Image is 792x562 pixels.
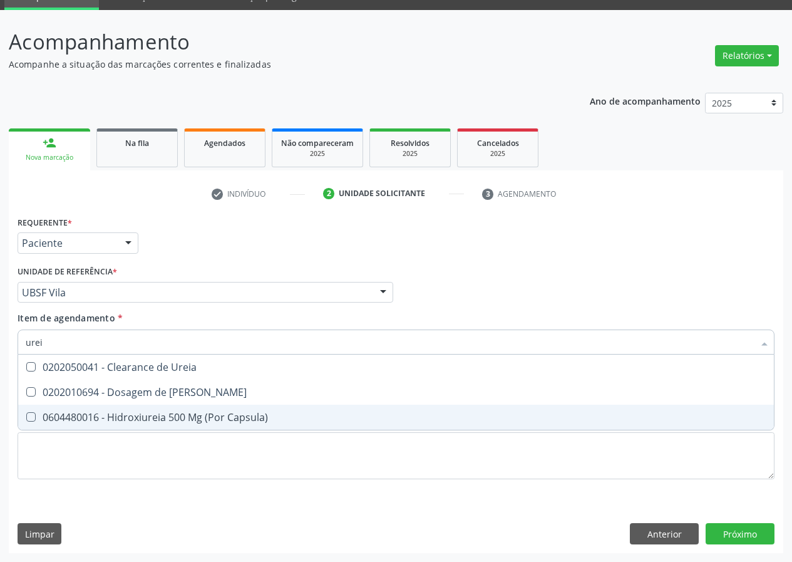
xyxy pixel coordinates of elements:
[9,58,551,71] p: Acompanhe a situação das marcações correntes e finalizadas
[715,45,779,66] button: Relatórios
[43,136,56,150] div: person_add
[18,213,72,232] label: Requerente
[466,149,529,159] div: 2025
[339,188,425,199] div: Unidade solicitante
[281,149,354,159] div: 2025
[22,286,368,299] span: UBSF Vila
[26,330,754,355] input: Buscar por procedimentos
[391,138,429,148] span: Resolvidos
[26,412,766,422] div: 0604480016 - Hidroxiureia 500 Mg (Por Capsula)
[477,138,519,148] span: Cancelados
[204,138,245,148] span: Agendados
[26,362,766,372] div: 0202050041 - Clearance de Ureia
[26,387,766,397] div: 0202010694 - Dosagem de [PERSON_NAME]
[9,26,551,58] p: Acompanhamento
[323,188,334,199] div: 2
[281,138,354,148] span: Não compareceram
[18,263,117,282] label: Unidade de referência
[379,149,441,159] div: 2025
[18,312,115,324] span: Item de agendamento
[18,153,81,162] div: Nova marcação
[125,138,149,148] span: Na fila
[706,523,774,544] button: Próximo
[590,93,701,108] p: Ano de acompanhamento
[22,237,113,249] span: Paciente
[630,523,699,544] button: Anterior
